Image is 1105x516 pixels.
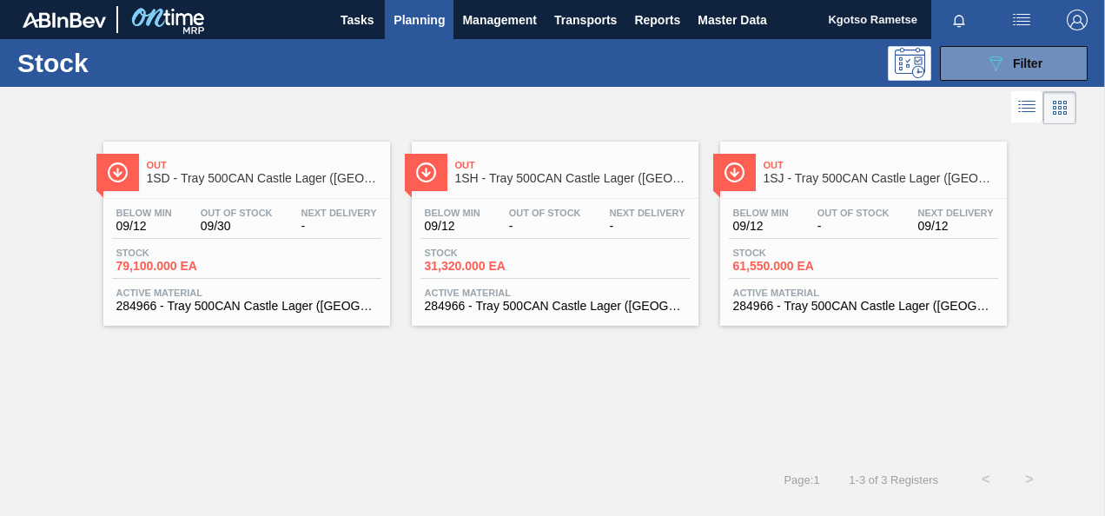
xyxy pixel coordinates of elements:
[116,288,377,298] span: Active Material
[116,300,377,313] span: 284966 - Tray 500CAN Castle Lager (Hogwarts)
[724,162,745,183] img: Ícone
[23,12,106,28] img: TNhmsLtSVTkK8tSr43FrP2fwEKptu5GPRR3wAAAABJRU5ErkJggg==
[116,248,238,258] span: Stock
[147,172,381,185] span: 1SD - Tray 500CAN Castle Lager (Hogwarts)
[610,220,685,233] span: -
[1011,91,1043,124] div: List Vision
[201,220,273,233] span: 09/30
[425,260,546,273] span: 31,320.000 EA
[425,248,546,258] span: Stock
[399,129,707,326] a: ÍconeOut1SH - Tray 500CAN Castle Lager ([GEOGRAPHIC_DATA])Below Min09/12Out Of Stock-Next Deliver...
[116,220,172,233] span: 09/12
[509,220,581,233] span: -
[1011,10,1032,30] img: userActions
[733,220,789,233] span: 09/12
[462,10,537,30] span: Management
[554,10,617,30] span: Transports
[425,208,480,218] span: Below Min
[425,220,480,233] span: 09/12
[733,300,994,313] span: 284966 - Tray 500CAN Castle Lager (Hogwarts)
[116,260,238,273] span: 79,100.000 EA
[455,160,690,170] span: Out
[107,162,129,183] img: Ícone
[394,10,445,30] span: Planning
[918,220,994,233] span: 09/12
[610,208,685,218] span: Next Delivery
[931,8,987,32] button: Notifications
[764,172,998,185] span: 1SJ - Tray 500CAN Castle Lager (Hogwarts)
[301,220,377,233] span: -
[1043,91,1076,124] div: Card Vision
[764,160,998,170] span: Out
[707,129,1016,326] a: ÍconeOut1SJ - Tray 500CAN Castle Lager ([GEOGRAPHIC_DATA])Below Min09/12Out Of Stock-Next Deliver...
[940,46,1088,81] button: Filter
[301,208,377,218] span: Next Delivery
[509,208,581,218] span: Out Of Stock
[733,248,855,258] span: Stock
[425,288,685,298] span: Active Material
[147,160,381,170] span: Out
[455,172,690,185] span: 1SH - Tray 500CAN Castle Lager (Hogwarts)
[338,10,376,30] span: Tasks
[698,10,766,30] span: Master Data
[1013,56,1042,70] span: Filter
[1067,10,1088,30] img: Logout
[415,162,437,183] img: Ícone
[784,473,819,486] span: Page : 1
[918,208,994,218] span: Next Delivery
[1008,458,1051,501] button: >
[888,46,931,81] div: Programming: no user selected
[733,288,994,298] span: Active Material
[425,300,685,313] span: 284966 - Tray 500CAN Castle Lager (Hogwarts)
[846,473,938,486] span: 1 - 3 of 3 Registers
[90,129,399,326] a: ÍconeOut1SD - Tray 500CAN Castle Lager ([GEOGRAPHIC_DATA])Below Min09/12Out Of Stock09/30Next Del...
[964,458,1008,501] button: <
[817,208,890,218] span: Out Of Stock
[17,53,257,73] h1: Stock
[201,208,273,218] span: Out Of Stock
[634,10,680,30] span: Reports
[817,220,890,233] span: -
[733,260,855,273] span: 61,550.000 EA
[116,208,172,218] span: Below Min
[733,208,789,218] span: Below Min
